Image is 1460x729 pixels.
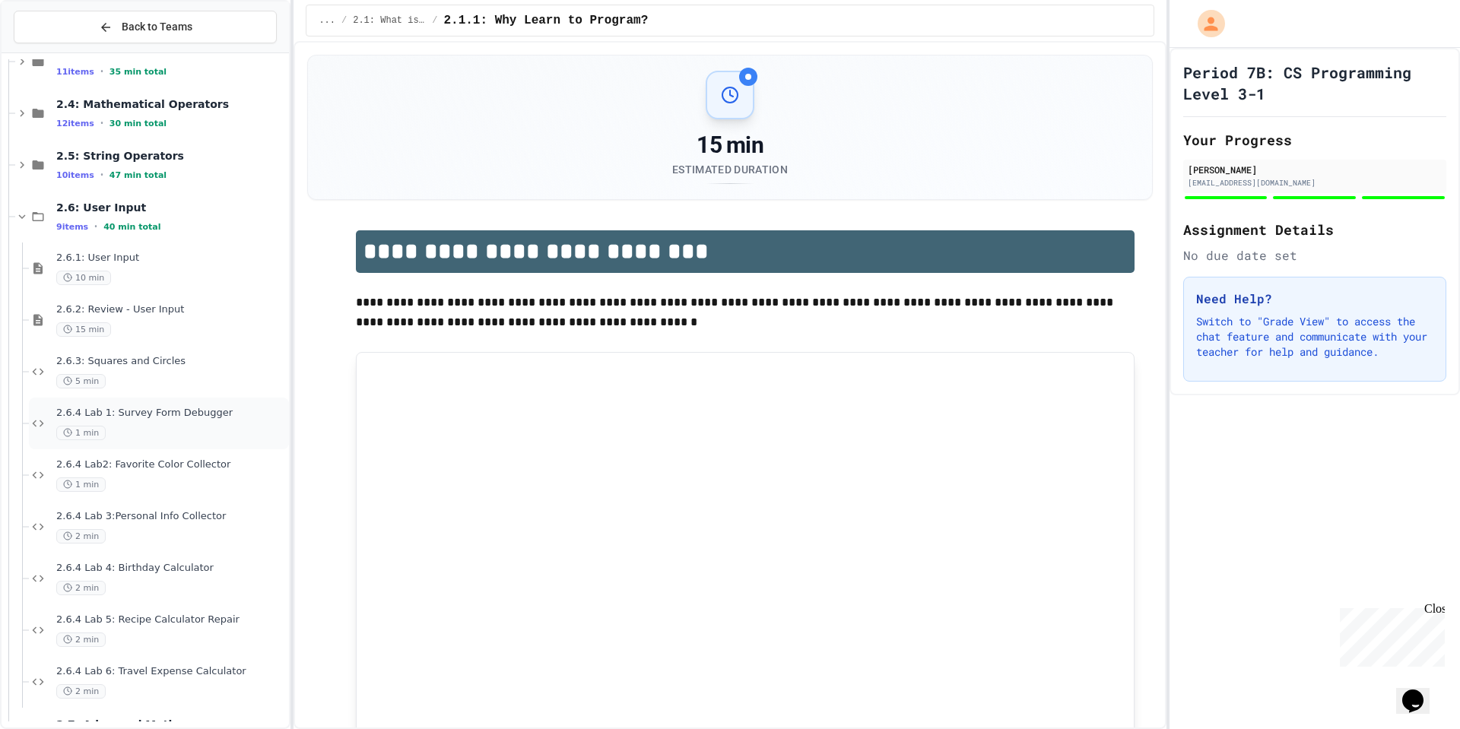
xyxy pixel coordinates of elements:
[1182,6,1229,41] div: My Account
[56,149,286,163] span: 2.5: String Operators
[122,19,192,35] span: Back to Teams
[56,67,94,77] span: 11 items
[56,632,106,647] span: 2 min
[319,14,335,27] span: ...
[56,684,106,699] span: 2 min
[56,271,111,285] span: 10 min
[56,119,94,128] span: 12 items
[56,201,286,214] span: 2.6: User Input
[56,562,286,575] span: 2.6.4 Lab 4: Birthday Calculator
[56,458,286,471] span: 2.6.4 Lab2: Favorite Color Collector
[100,117,103,129] span: •
[1334,602,1445,667] iframe: chat widget
[109,119,167,128] span: 30 min total
[1188,177,1442,189] div: [EMAIL_ADDRESS][DOMAIN_NAME]
[1196,290,1433,308] h3: Need Help?
[56,303,286,316] span: 2.6.2: Review - User Input
[56,97,286,111] span: 2.4: Mathematical Operators
[1396,668,1445,714] iframe: chat widget
[1183,62,1446,104] h1: Period 7B: CS Programming Level 3-1
[56,322,111,337] span: 15 min
[56,477,106,492] span: 1 min
[100,169,103,181] span: •
[94,220,97,233] span: •
[1183,219,1446,240] h2: Assignment Details
[56,529,106,544] span: 2 min
[1183,246,1446,265] div: No due date set
[56,252,286,265] span: 2.6.1: User Input
[1196,314,1433,360] p: Switch to "Grade View" to access the chat feature and communicate with your teacher for help and ...
[56,222,88,232] span: 9 items
[56,510,286,523] span: 2.6.4 Lab 3:Personal Info Collector
[1183,129,1446,151] h2: Your Progress
[56,407,286,420] span: 2.6.4 Lab 1: Survey Form Debugger
[103,222,160,232] span: 40 min total
[56,665,286,678] span: 2.6.4 Lab 6: Travel Expense Calculator
[56,613,286,626] span: 2.6.4 Lab 5: Recipe Calculator Repair
[672,132,788,159] div: 15 min
[56,374,106,388] span: 5 min
[432,14,437,27] span: /
[353,14,426,27] span: 2.1: What is Code?
[6,6,105,97] div: Chat with us now!Close
[100,65,103,78] span: •
[109,67,167,77] span: 35 min total
[109,170,167,180] span: 47 min total
[56,426,106,440] span: 1 min
[341,14,347,27] span: /
[56,355,286,368] span: 2.6.3: Squares and Circles
[56,581,106,595] span: 2 min
[56,170,94,180] span: 10 items
[443,11,648,30] span: 2.1.1: Why Learn to Program?
[14,11,277,43] button: Back to Teams
[1188,163,1442,176] div: [PERSON_NAME]
[672,162,788,177] div: Estimated Duration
